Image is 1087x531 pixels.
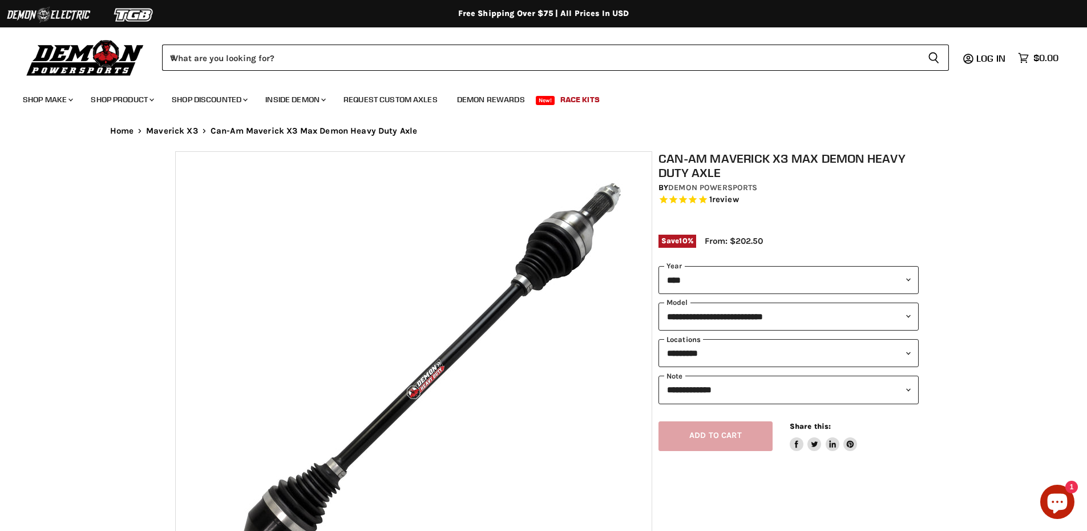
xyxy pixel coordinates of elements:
form: Product [162,45,949,71]
a: $0.00 [1012,50,1064,66]
button: Search [919,45,949,71]
a: Request Custom Axles [335,88,446,111]
input: When autocomplete results are available use up and down arrows to review and enter to select [162,45,919,71]
select: year [658,266,919,294]
a: Inside Demon [257,88,333,111]
span: From: $202.50 [705,236,763,246]
a: Demon Powersports [668,183,757,192]
aside: Share this: [790,421,858,452]
a: Shop Make [14,88,80,111]
span: review [712,195,739,205]
a: Maverick X3 [146,126,198,136]
span: New! [536,96,555,105]
select: modal-name [658,303,919,331]
a: Home [110,126,134,136]
span: $0.00 [1033,53,1058,63]
inbox-online-store-chat: Shopify online store chat [1037,485,1078,522]
span: Can-Am Maverick X3 Max Demon Heavy Duty Axle [211,126,418,136]
img: Demon Electric Logo 2 [6,4,91,26]
a: Log in [971,53,1012,63]
img: TGB Logo 2 [91,4,177,26]
h1: Can-Am Maverick X3 Max Demon Heavy Duty Axle [658,151,919,180]
span: Share this: [790,422,831,431]
a: Race Kits [552,88,608,111]
nav: Breadcrumbs [87,126,1000,136]
a: Demon Rewards [448,88,534,111]
span: Rated 5.0 out of 5 stars 1 reviews [658,194,919,206]
span: Save % [658,235,696,247]
ul: Main menu [14,83,1056,111]
div: Free Shipping Over $75 | All Prices In USD [87,9,1000,19]
div: by [658,182,919,194]
select: keys [658,376,919,404]
img: Demon Powersports [23,37,148,78]
span: 1 reviews [709,195,739,205]
span: Log in [976,53,1005,64]
select: keys [658,339,919,367]
span: 10 [679,236,687,245]
a: Shop Product [82,88,161,111]
a: Shop Discounted [163,88,254,111]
